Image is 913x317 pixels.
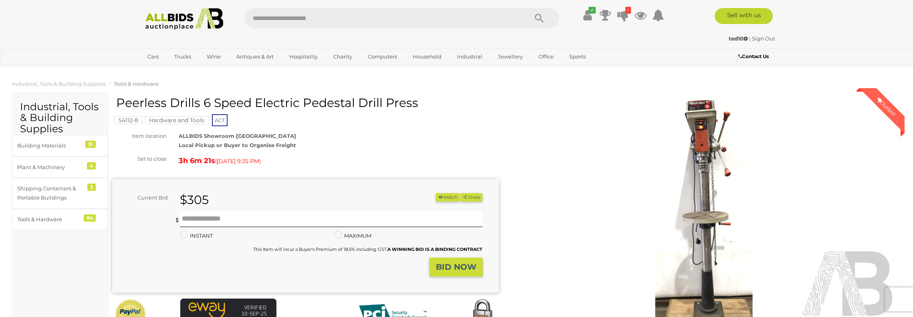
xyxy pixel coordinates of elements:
[180,192,209,207] strong: $305
[212,114,228,126] span: ACT
[334,231,371,240] label: MAXIMUM
[436,193,459,202] li: Watch this item
[533,50,559,63] a: Office
[87,184,96,191] div: 3
[387,246,482,252] b: A WINNING BID IS A BINDING CONTRACT
[363,50,402,63] a: Computers
[715,8,773,24] a: Sell with us
[429,258,483,277] button: BID NOW
[17,141,83,150] div: Building Materials
[141,8,228,30] img: Allbids.com.au
[868,88,905,125] div: Outbid
[17,163,83,172] div: Plant & Machinery
[231,50,279,63] a: Antiques & Art
[106,154,173,164] div: Set to close
[202,50,226,63] a: Wine
[729,35,749,42] a: ted10
[179,156,215,165] strong: 3h 6m 21s
[87,162,96,170] div: 4
[582,8,594,22] a: ✔
[180,231,213,240] label: INSTANT
[142,63,210,77] a: [GEOGRAPHIC_DATA]
[12,81,106,87] a: Industrial, Tools & Building Supplies
[217,157,259,165] span: [DATE] 9:35 PM
[12,178,108,209] a: Shipping Containers & Portable Buildings 3
[179,133,296,139] strong: ALLBIDS Showroom [GEOGRAPHIC_DATA]
[20,101,100,135] h2: Industrial, Tools & Building Supplies
[328,50,357,63] a: Charity
[12,135,108,156] a: Building Materials 31
[114,117,143,123] a: 54112-8
[436,262,476,272] strong: BID NOW
[589,7,596,14] i: ✔
[460,193,482,202] button: Share
[452,50,488,63] a: Industrial
[112,193,174,202] div: Current Bid
[738,53,769,59] b: Contact Us
[179,142,296,148] strong: Local Pickup or Buyer to Organise Freight
[519,8,559,28] button: Search
[564,50,591,63] a: Sports
[407,50,447,63] a: Household
[738,52,771,61] a: Contact Us
[84,214,96,222] div: 84
[169,50,196,63] a: Trucks
[145,116,209,124] mark: Hardware and Tools
[116,96,497,109] h1: Peerless Drills 6 Speed Electric Pedestal Drill Press
[106,131,173,141] div: Item location
[253,246,482,252] small: This Item will incur a Buyer's Premium of 18.5% including GST.
[17,184,83,203] div: Shipping Containers & Portable Buildings
[17,215,83,224] div: Tools & Hardware
[625,7,631,14] i: 1
[284,50,323,63] a: Hospitality
[142,50,164,63] a: Cars
[114,81,159,87] a: Tools & Hardware
[436,193,459,202] button: Watch
[617,8,629,22] a: 1
[752,35,775,42] a: Sign Out
[215,158,261,164] span: ( )
[114,116,143,124] mark: 54112-8
[145,117,209,123] a: Hardware and Tools
[12,209,108,230] a: Tools & Hardware 84
[729,35,748,42] strong: ted10
[749,35,751,42] span: |
[12,157,108,178] a: Plant & Machinery 4
[85,141,96,148] div: 31
[493,50,528,63] a: Jewellery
